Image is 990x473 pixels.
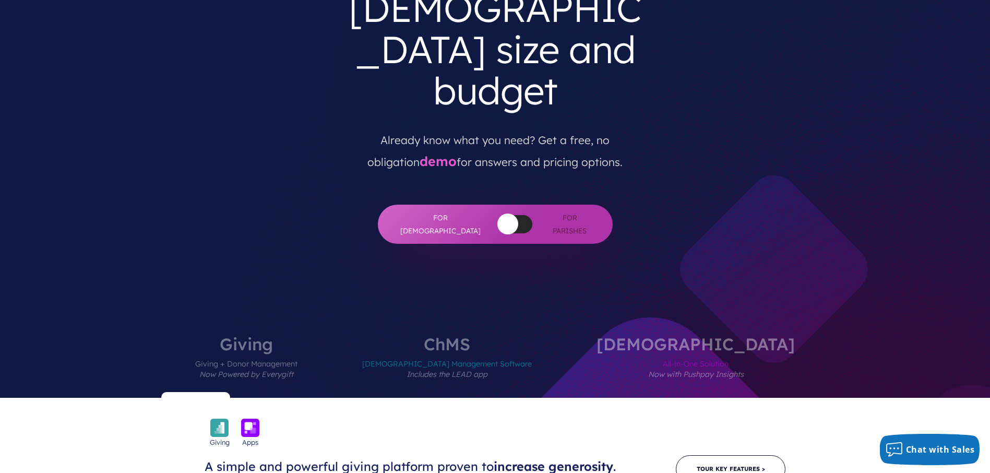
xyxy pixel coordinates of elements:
span: Chat with Sales [906,444,975,455]
span: For [DEMOGRAPHIC_DATA] [399,211,482,237]
span: [DEMOGRAPHIC_DATA] Management Software [362,352,532,398]
label: ChMS [331,336,563,398]
span: All-in-One Solution [597,352,795,398]
em: Includes the LEAD app [407,370,487,379]
em: Now with Pushpay Insights [648,370,744,379]
button: Chat with Sales [880,434,980,465]
a: demo [420,153,457,169]
img: icon_giving-bckgrnd-600x600-1.png [210,419,229,437]
p: Already know what you need? Get a free, no obligation for answers and pricing options. [345,120,645,173]
span: Apps [242,437,258,447]
em: Now Powered by Everygift [199,370,293,379]
img: icon_apps-bckgrnd-600x600-1.png [241,419,259,437]
label: Giving [164,336,329,398]
label: [DEMOGRAPHIC_DATA] [565,336,826,398]
span: For Parishes [548,211,592,237]
span: Giving [210,437,230,447]
span: Giving + Donor Management [195,352,297,398]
